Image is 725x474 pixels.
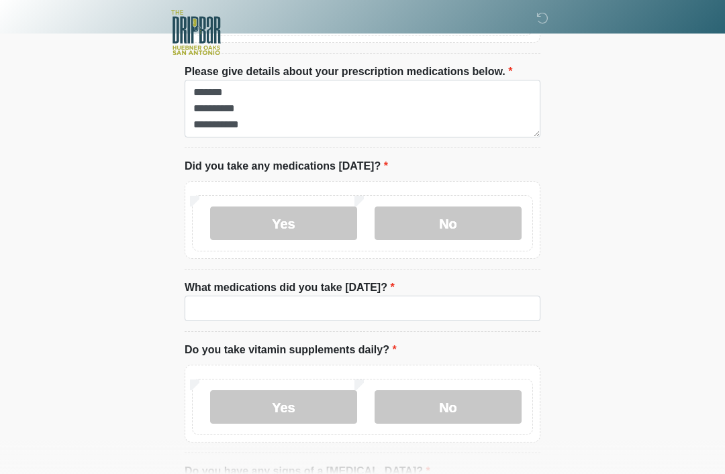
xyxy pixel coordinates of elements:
[375,390,522,424] label: No
[185,64,512,80] label: Please give details about your prescription medications below.
[185,280,395,296] label: What medications did you take [DATE]?
[210,206,357,240] label: Yes
[210,390,357,424] label: Yes
[185,158,388,174] label: Did you take any medications [DATE]?
[171,10,221,55] img: The DRIPBaR - The Strand at Huebner Oaks Logo
[375,206,522,240] label: No
[185,342,397,358] label: Do you take vitamin supplements daily?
